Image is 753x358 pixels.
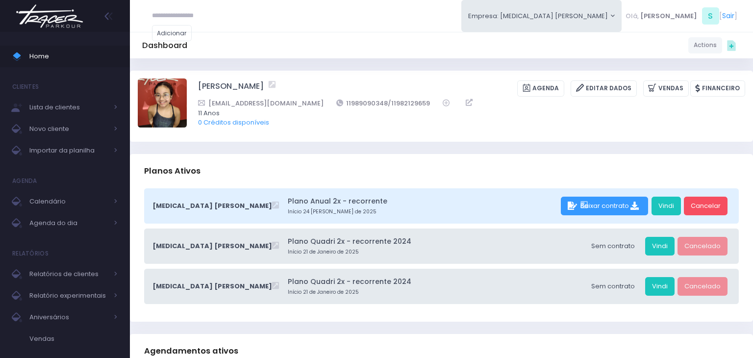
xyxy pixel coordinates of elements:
a: Plano Quadri 2x - recorrente 2024 [288,236,581,247]
a: Plano Anual 2x - recorrente [288,196,557,206]
div: Sem contrato [584,237,642,256]
a: [PERSON_NAME] [198,80,264,97]
span: S [702,7,719,25]
h4: Clientes [12,77,39,97]
a: Vindi [652,197,681,215]
span: Lista de clientes [29,101,108,114]
span: Olá, [626,11,639,21]
a: Sair [722,11,734,21]
a: Cancelar [684,197,728,215]
span: Agenda do dia [29,217,108,230]
a: Editar Dados [571,80,637,97]
span: Aniversários [29,311,108,324]
small: Início 21 de Janeiro de 2025 [288,248,581,256]
a: Vendas [643,80,689,97]
span: Relatório experimentais [29,289,108,302]
a: Actions [688,37,722,53]
div: Sem contrato [584,277,642,296]
h5: Dashboard [142,41,187,51]
h3: Planos Ativos [144,157,201,185]
span: [MEDICAL_DATA] [PERSON_NAME] [152,281,272,291]
div: Quick actions [722,36,741,54]
span: [MEDICAL_DATA] [PERSON_NAME] [152,201,272,211]
a: Vindi [645,277,675,296]
small: Início 21 de Janeiro de 2025 [288,288,581,296]
span: Vendas [29,332,118,345]
div: Baixar contrato [561,197,648,215]
a: Vindi [645,237,675,256]
span: Relatórios de clientes [29,268,108,281]
span: [PERSON_NAME] [640,11,697,21]
label: Alterar foto de perfil [138,78,187,130]
span: [MEDICAL_DATA] [PERSON_NAME] [152,241,272,251]
a: [EMAIL_ADDRESS][DOMAIN_NAME] [198,98,324,108]
small: Início 24 [PERSON_NAME] de 2025 [288,208,557,216]
span: Home [29,50,118,63]
span: 11 Anos [198,108,732,118]
div: [ ] [622,5,741,27]
a: Financeiro [690,80,745,97]
h4: Relatórios [12,244,49,263]
span: Novo cliente [29,123,108,135]
a: 11989090348/11982129659 [336,98,430,108]
img: Isabella Yamaguchi [138,78,187,128]
span: Calendário [29,195,108,208]
span: Importar da planilha [29,144,108,157]
a: Plano Quadri 2x - recorrente 2024 [288,277,581,287]
a: Agenda [517,80,564,97]
h4: Agenda [12,171,37,191]
a: 0 Créditos disponíveis [198,118,269,127]
a: Adicionar [152,25,192,41]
